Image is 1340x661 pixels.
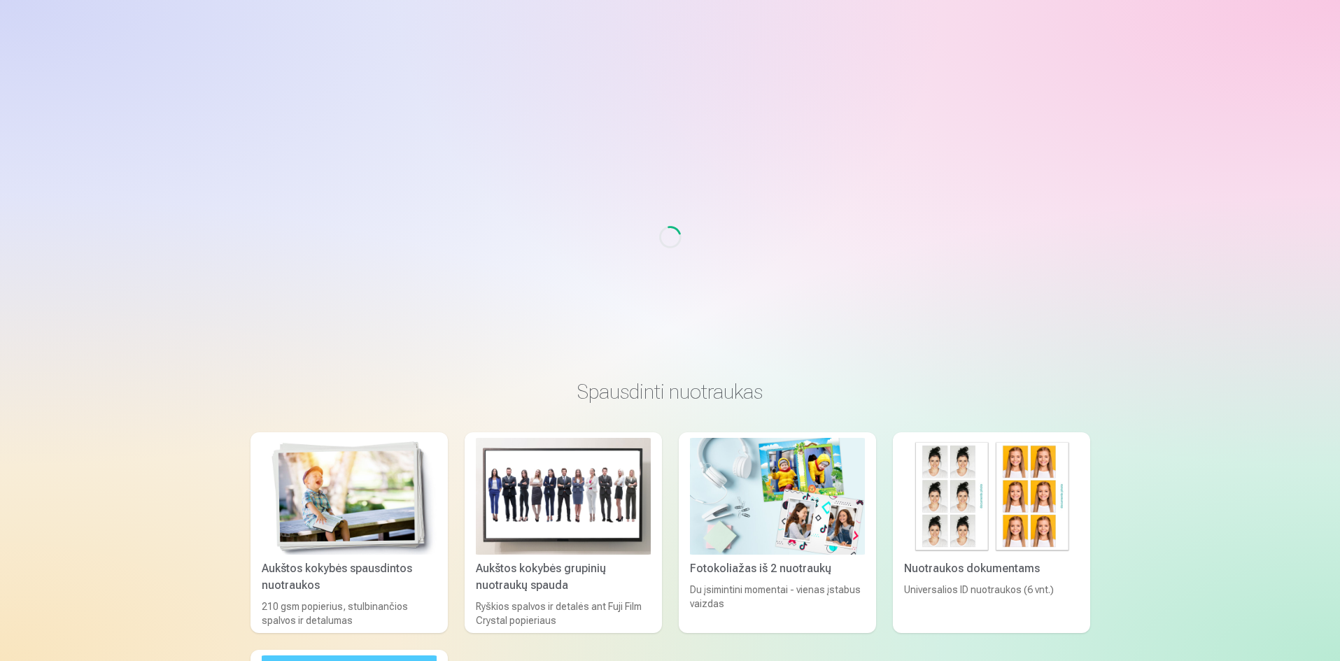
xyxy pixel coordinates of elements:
img: Nuotraukos dokumentams [904,438,1079,555]
div: 210 gsm popierius, stulbinančios spalvos ir detalumas [256,599,442,627]
img: Aukštos kokybės spausdintos nuotraukos [262,438,437,555]
div: Du įsimintini momentai - vienas įstabus vaizdas [684,583,870,627]
a: Fotokoliažas iš 2 nuotraukųFotokoliažas iš 2 nuotraukųDu įsimintini momentai - vienas įstabus vai... [679,432,876,633]
h3: Spausdinti nuotraukas [262,379,1079,404]
div: Aukštos kokybės grupinių nuotraukų spauda [470,560,656,594]
div: Universalios ID nuotraukos (6 vnt.) [898,583,1085,627]
a: Aukštos kokybės grupinių nuotraukų spaudaAukštos kokybės grupinių nuotraukų spaudaRyškios spalvos... [465,432,662,633]
div: Fotokoliažas iš 2 nuotraukų [684,560,870,577]
div: Ryškios spalvos ir detalės ant Fuji Film Crystal popieriaus [470,599,656,627]
div: Nuotraukos dokumentams [898,560,1085,577]
img: Aukštos kokybės grupinių nuotraukų spauda [476,438,651,555]
div: Aukštos kokybės spausdintos nuotraukos [256,560,442,594]
a: Aukštos kokybės spausdintos nuotraukos Aukštos kokybės spausdintos nuotraukos210 gsm popierius, s... [251,432,448,633]
img: Fotokoliažas iš 2 nuotraukų [690,438,865,555]
a: Nuotraukos dokumentamsNuotraukos dokumentamsUniversalios ID nuotraukos (6 vnt.) [893,432,1090,633]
